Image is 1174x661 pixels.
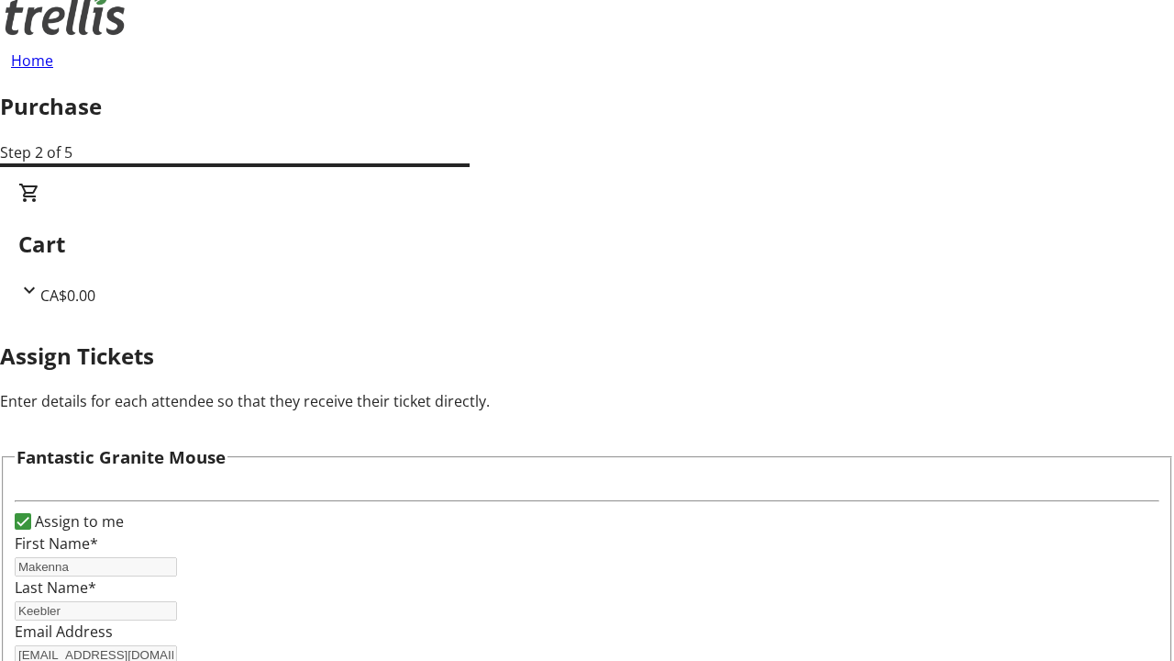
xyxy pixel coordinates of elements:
[40,286,95,306] span: CA$0.00
[15,577,96,598] label: Last Name*
[15,622,113,642] label: Email Address
[31,510,124,532] label: Assign to me
[15,533,98,554] label: First Name*
[18,228,1156,261] h2: Cart
[18,182,1156,307] div: CartCA$0.00
[17,444,226,470] h3: Fantastic Granite Mouse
